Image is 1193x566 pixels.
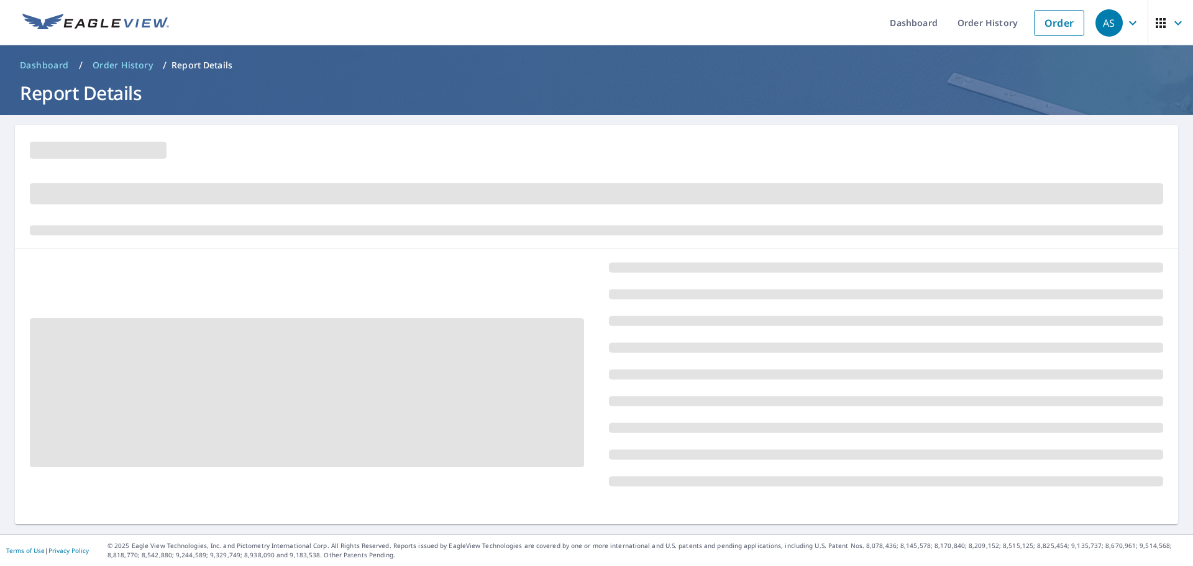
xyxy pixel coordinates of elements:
div: AS [1095,9,1123,37]
p: © 2025 Eagle View Technologies, Inc. and Pictometry International Corp. All Rights Reserved. Repo... [107,541,1187,560]
p: | [6,547,89,554]
h1: Report Details [15,80,1178,106]
a: Terms of Use [6,546,45,555]
li: / [163,58,167,73]
p: Report Details [171,59,232,71]
a: Order [1034,10,1084,36]
span: Dashboard [20,59,69,71]
li: / [79,58,83,73]
a: Order History [88,55,158,75]
a: Dashboard [15,55,74,75]
span: Order History [93,59,153,71]
nav: breadcrumb [15,55,1178,75]
a: Privacy Policy [48,546,89,555]
img: EV Logo [22,14,169,32]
